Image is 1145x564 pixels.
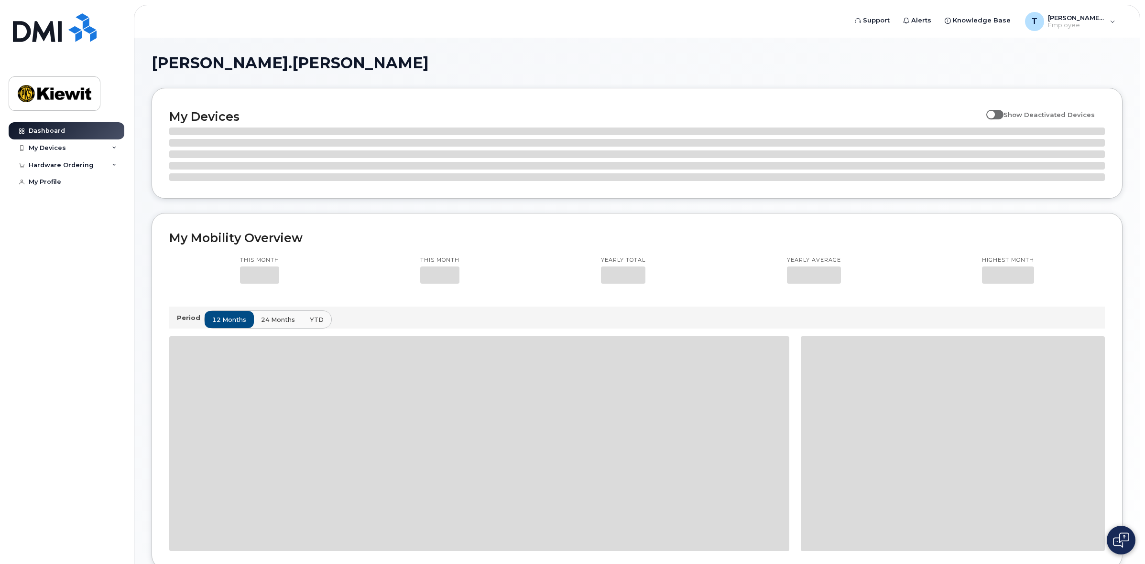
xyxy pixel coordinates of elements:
[310,315,324,324] span: YTD
[420,256,459,264] p: This month
[986,106,994,113] input: Show Deactivated Devices
[787,256,841,264] p: Yearly average
[601,256,645,264] p: Yearly total
[177,313,204,322] p: Period
[240,256,279,264] p: This month
[982,256,1034,264] p: Highest month
[152,56,429,70] span: [PERSON_NAME].[PERSON_NAME]
[169,109,981,124] h2: My Devices
[1003,111,1095,118] span: Show Deactivated Devices
[1113,532,1129,548] img: Open chat
[169,231,1105,245] h2: My Mobility Overview
[261,315,295,324] span: 24 months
